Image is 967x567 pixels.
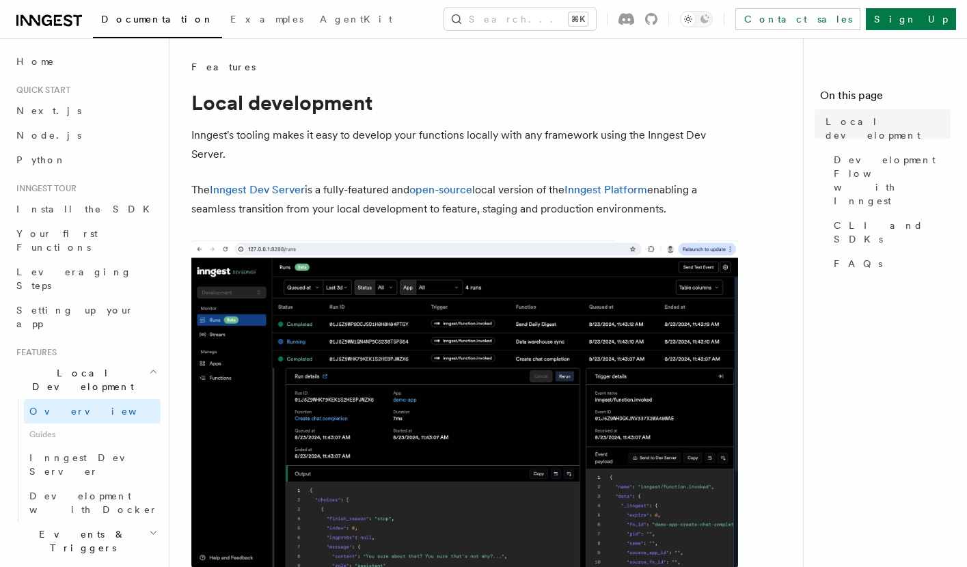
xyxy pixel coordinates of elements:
span: Install the SDK [16,204,158,215]
a: Inngest Dev Server [210,183,305,196]
span: Your first Functions [16,228,98,253]
span: Python [16,154,66,165]
a: AgentKit [312,4,400,37]
span: Development with Docker [29,490,158,515]
span: Inngest tour [11,183,77,194]
a: CLI and SDKs [828,213,951,251]
span: Next.js [16,105,81,116]
a: Home [11,49,161,74]
a: Python [11,148,161,172]
a: Your first Functions [11,221,161,260]
span: Features [191,60,256,74]
span: Local development [826,115,951,142]
a: open-source [409,183,472,196]
a: Development Flow with Inngest [828,148,951,213]
a: Leveraging Steps [11,260,161,298]
h1: Local development [191,90,738,115]
span: Documentation [101,14,214,25]
span: Examples [230,14,303,25]
span: Guides [24,424,161,445]
kbd: ⌘K [569,12,588,26]
span: Inngest Dev Server [29,452,146,477]
a: Sign Up [866,8,956,30]
span: CLI and SDKs [834,219,951,246]
a: Local development [820,109,951,148]
button: Events & Triggers [11,522,161,560]
button: Local Development [11,361,161,399]
span: Development Flow with Inngest [834,153,951,208]
h4: On this page [820,87,951,109]
p: Inngest's tooling makes it easy to develop your functions locally with any framework using the In... [191,126,738,164]
a: Development with Docker [24,484,161,522]
a: Next.js [11,98,161,123]
span: Leveraging Steps [16,266,132,291]
span: Local Development [11,366,149,393]
span: Events & Triggers [11,527,149,555]
div: Local Development [11,399,161,522]
span: Setting up your app [16,305,134,329]
span: FAQs [834,257,882,271]
a: Overview [24,399,161,424]
p: The is a fully-featured and local version of the enabling a seamless transition from your local d... [191,180,738,219]
button: Toggle dark mode [680,11,713,27]
a: FAQs [828,251,951,276]
span: Quick start [11,85,70,96]
a: Documentation [93,4,222,38]
a: Inngest Platform [564,183,647,196]
button: Search...⌘K [444,8,596,30]
a: Inngest Dev Server [24,445,161,484]
span: AgentKit [320,14,392,25]
span: Home [16,55,55,68]
span: Features [11,347,57,358]
a: Setting up your app [11,298,161,336]
span: Node.js [16,130,81,141]
span: Overview [29,406,170,417]
a: Examples [222,4,312,37]
a: Node.js [11,123,161,148]
a: Install the SDK [11,197,161,221]
a: Contact sales [735,8,860,30]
